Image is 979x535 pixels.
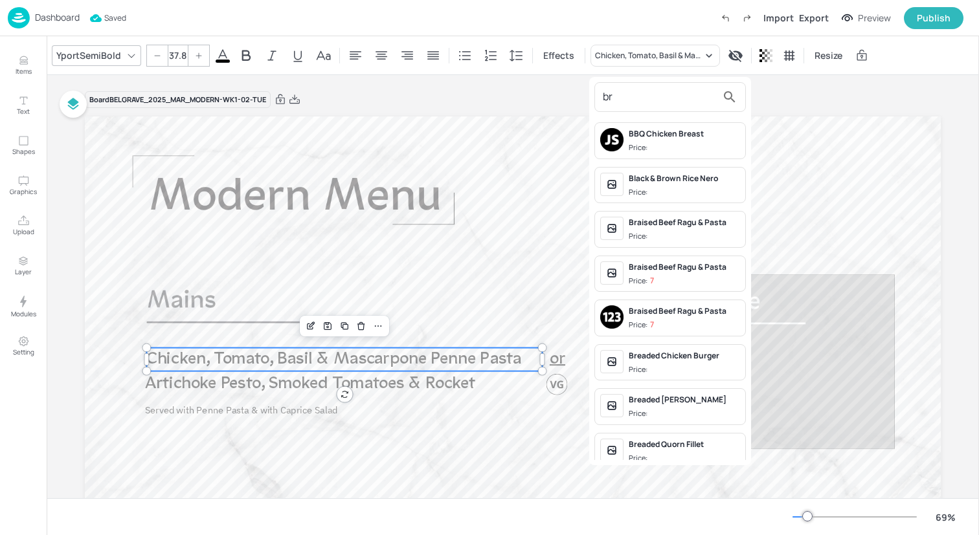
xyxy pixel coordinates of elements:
input: Search Item [603,87,717,107]
div: Price: [629,142,650,153]
p: 7 [650,276,654,285]
div: Price: [629,408,650,419]
div: Breaded [PERSON_NAME] [629,394,740,406]
div: Price: [629,320,654,331]
div: Price: [629,276,654,287]
img: 2025-03-20-1742475385715ha4itbqmj37.png [600,305,624,329]
div: Braised Beef Ragu & Pasta [629,261,740,273]
div: Black & Brown Rice Nero [629,173,740,184]
div: Price: [629,453,650,464]
div: Braised Beef Ragu & Pasta [629,305,740,317]
button: search [717,84,743,110]
div: Breaded Chicken Burger [629,350,740,362]
div: BBQ Chicken Breast [629,128,740,140]
div: Price: [629,364,650,375]
div: Price: [629,231,650,242]
img: 2025-03-20-174247535888365aehq3fisi.png [600,128,624,151]
div: Breaded Quorn Fillet [629,439,740,450]
div: Braised Beef Ragu & Pasta [629,217,740,228]
p: 7 [650,320,654,329]
div: Price: [629,187,650,198]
